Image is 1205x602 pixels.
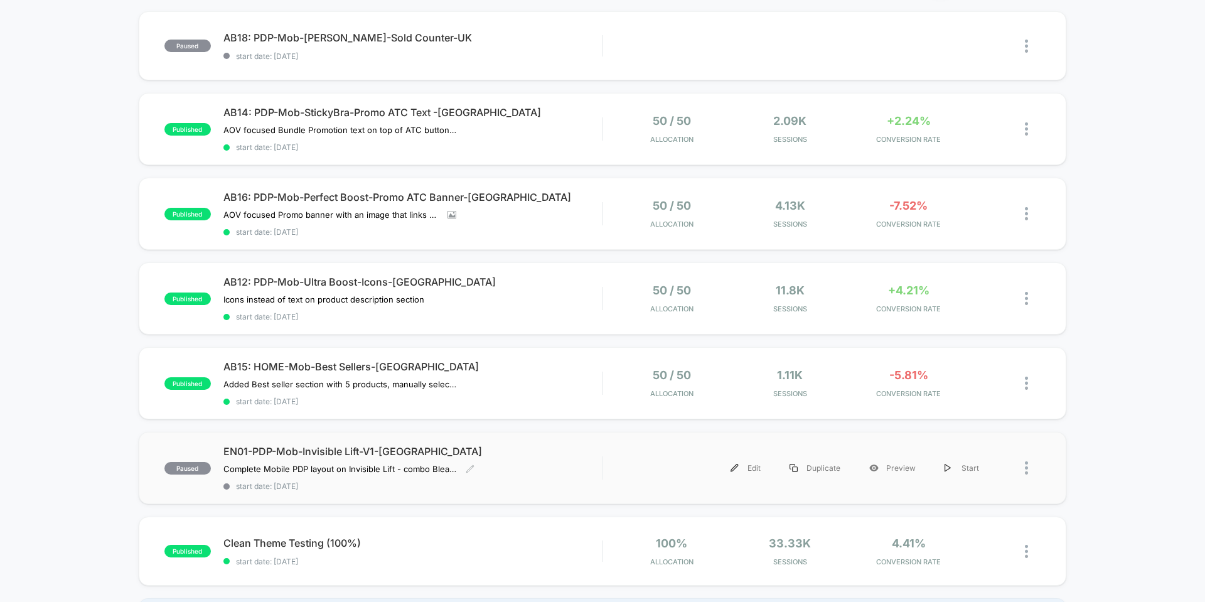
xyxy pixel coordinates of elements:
span: Complete Mobile PDP layout on Invisible Lift - combo Bleame and new layout sections. [223,464,456,474]
span: 50 / 50 [653,284,691,297]
img: menu [790,464,798,472]
span: -7.52% [889,199,928,212]
span: published [164,545,211,557]
img: menu [731,464,739,472]
span: Clean Theme Testing (100%) [223,537,602,549]
span: Allocation [650,304,694,313]
span: Sessions [734,220,847,228]
img: close [1025,377,1028,390]
div: Preview [855,454,930,482]
span: Sessions [734,304,847,313]
div: Duplicate [775,454,855,482]
span: AB12: PDP-Mob-Ultra Boost-Icons-[GEOGRAPHIC_DATA] [223,276,602,288]
span: 50 / 50 [653,199,691,212]
img: close [1025,122,1028,136]
span: Allocation [650,220,694,228]
span: published [164,123,211,136]
span: CONVERSION RATE [852,135,965,144]
span: 11.8k [776,284,805,297]
span: +4.21% [888,284,929,297]
span: start date: [DATE] [223,557,602,566]
span: paused [164,40,211,52]
span: start date: [DATE] [223,481,602,491]
span: 50 / 50 [653,368,691,382]
span: CONVERSION RATE [852,389,965,398]
span: 4.41% [892,537,926,550]
span: AB16: PDP-Mob-Perfect Boost-Promo ATC Banner-[GEOGRAPHIC_DATA] [223,191,602,203]
div: Edit [716,454,775,482]
img: close [1025,207,1028,220]
span: CONVERSION RATE [852,220,965,228]
span: 4.13k [775,199,805,212]
span: Added Best seller section with 5 products, manually selected, right after the banner. [223,379,456,389]
span: published [164,293,211,305]
img: close [1025,292,1028,305]
span: 50 / 50 [653,114,691,127]
span: 33.33k [769,537,811,550]
span: Sessions [734,135,847,144]
span: published [164,377,211,390]
span: -5.81% [889,368,928,382]
span: Allocation [650,557,694,566]
span: CONVERSION RATE [852,304,965,313]
span: 100% [656,537,687,550]
span: start date: [DATE] [223,397,602,406]
span: Allocation [650,135,694,144]
span: AB15: HOME-Mob-Best Sellers-[GEOGRAPHIC_DATA] [223,360,602,373]
span: start date: [DATE] [223,227,602,237]
img: menu [945,464,951,472]
span: +2.24% [887,114,931,127]
span: Sessions [734,557,847,566]
span: AOV focused Promo banner with an image that links to the Bundles collection page—added above the ... [223,210,438,220]
span: start date: [DATE] [223,142,602,152]
span: start date: [DATE] [223,312,602,321]
img: close [1025,545,1028,558]
span: Allocation [650,389,694,398]
img: close [1025,461,1028,475]
span: Sessions [734,389,847,398]
span: AB14: PDP-Mob-StickyBra-Promo ATC Text -[GEOGRAPHIC_DATA] [223,106,602,119]
span: Icons instead of text on product description section [223,294,424,304]
span: published [164,208,211,220]
span: start date: [DATE] [223,51,602,61]
span: EN01-PDP-Mob-Invisible Lift-V1-[GEOGRAPHIC_DATA] [223,445,602,458]
span: 2.09k [773,114,806,127]
img: close [1025,40,1028,53]
span: paused [164,462,211,475]
span: 1.11k [777,368,803,382]
div: Start [930,454,993,482]
span: AOV focused Bundle Promotion text on top of ATC button that links to the Sticky Bra BundleAdded t... [223,125,456,135]
span: CONVERSION RATE [852,557,965,566]
span: AB18: PDP-Mob-[PERSON_NAME]-Sold Counter-UK [223,31,602,44]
